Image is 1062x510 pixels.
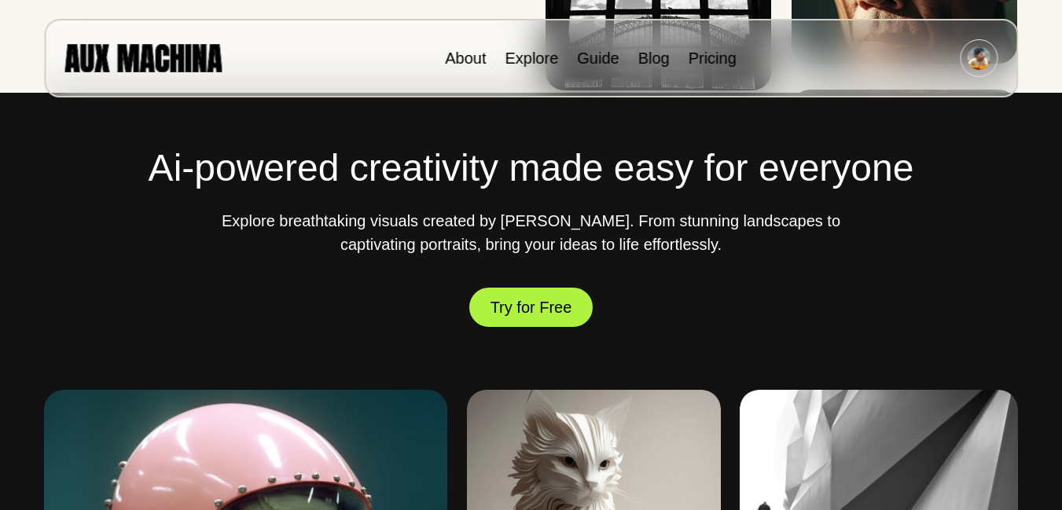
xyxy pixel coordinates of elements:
img: AUX MACHINA [64,44,222,72]
button: Try for Free [469,288,593,327]
img: Avatar [967,46,990,70]
h2: Ai-powered creativity made easy for everyone [44,140,1018,196]
a: Blog [638,50,670,67]
a: About [445,50,486,67]
p: Explore breathtaking visuals created by [PERSON_NAME]. From stunning landscapes to captivating po... [217,209,846,256]
a: Explore [505,50,558,67]
a: Guide [577,50,619,67]
a: Pricing [689,50,737,67]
